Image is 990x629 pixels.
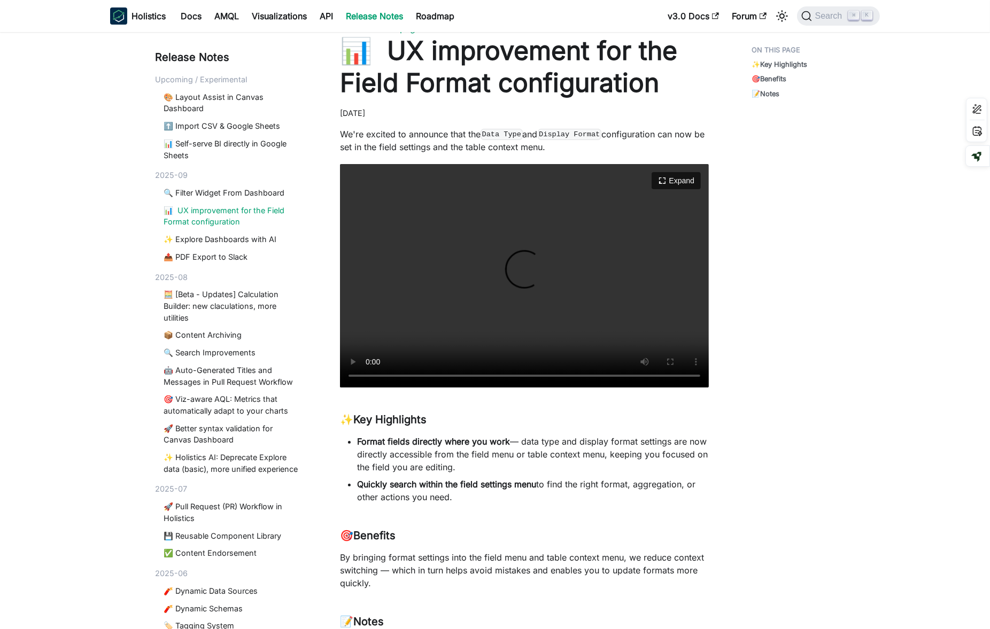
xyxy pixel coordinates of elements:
[155,169,306,181] div: 2025-09
[164,234,301,245] a: ✨ Explore Dashboards with AI
[652,172,701,189] button: Expand video
[164,423,301,446] a: 🚀 Better syntax validation for Canvas Dashboard
[164,187,301,199] a: 🔍 Filter Widget From Dashboard
[164,251,301,263] a: 📤 PDF Export to Slack
[357,479,536,490] strong: Quickly search within the field settings menu
[760,60,807,68] strong: Key Highlights
[164,452,301,475] a: ✨ Holistics AI: Deprecate Explore data (basic), more unified experience
[797,6,880,26] button: Search (Command+K)
[164,329,301,341] a: 📦 Content Archiving
[353,529,396,542] strong: Benefits
[164,364,301,387] a: 🤖 Auto-Generated Titles and Messages in Pull Request Workflow
[164,393,301,416] a: 🎯 Viz-aware AQL: Metrics that automatically adapt to your charts
[110,7,166,25] a: HolisticsHolistics
[164,530,301,542] a: 💾 Reusable Component Library
[340,529,709,542] h3: 🎯
[164,289,301,323] a: 🧮 [Beta - Updates] Calculation Builder: new claculations, more utilities
[353,413,427,426] strong: Key Highlights
[164,205,301,228] a: 📊 UX improvement for the Field Format configuration
[174,7,208,25] a: Docs
[340,164,709,387] video: Your browser does not support embedding video, but you can .
[164,585,301,597] a: 🧨 Dynamic Data Sources
[725,7,773,25] a: Forum
[164,138,301,161] a: 📊 Self-serve BI directly in Google Sheets
[760,90,779,98] strong: Notes
[340,108,365,118] time: [DATE]
[164,347,301,359] a: 🔍 Search Improvements
[164,547,301,559] a: ✅ Content Endorsement
[132,10,166,22] b: Holistics
[155,483,306,495] div: 2025-07
[760,75,786,83] strong: Benefits
[353,615,384,628] strong: Notes
[357,435,709,473] li: — data type and display format settings are now directly accessible from the field menu or table ...
[752,74,786,84] a: 🎯Benefits
[245,7,313,25] a: Visualizations
[862,11,872,20] kbd: K
[340,615,709,628] h3: 📝
[164,120,301,132] a: ⬆️ Import CSV & Google Sheets
[155,271,306,283] div: 2025-08
[340,413,709,426] h3: ✨
[812,11,849,21] span: Search
[164,501,301,524] a: 🚀 Pull Request (PR) Workflow in Holistics
[313,7,339,25] a: API
[164,603,301,615] a: 🧨 Dynamic Schemas
[340,35,709,99] h1: 📊 UX improvement for the Field Format configuration
[357,436,510,447] strong: Format fields directly where you work
[752,89,779,99] a: 📝Notes
[110,7,127,25] img: Holistics
[155,49,306,629] nav: Blog recent posts navigation
[481,129,523,139] code: Data Type
[409,7,461,25] a: Roadmap
[164,91,301,114] a: 🎨 Layout Assist in Canvas Dashboard
[661,7,725,25] a: v3.0 Docs
[155,74,306,86] div: Upcoming / Experimental
[340,128,709,153] p: We're excited to announce that the and configuration can now be set in the field settings and the...
[208,7,245,25] a: AMQL
[774,7,791,25] button: Switch between dark and light mode (currently light mode)
[339,7,409,25] a: Release Notes
[752,59,807,69] a: ✨Key Highlights
[357,478,709,503] li: to find the right format, aggregation, or other actions you need.
[155,568,306,579] div: 2025-06
[340,551,709,589] p: By bringing format settings into the field menu and table context menu, we reduce context switchi...
[848,11,859,20] kbd: ⌘
[155,49,306,65] div: Release Notes
[538,129,601,139] code: Display Format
